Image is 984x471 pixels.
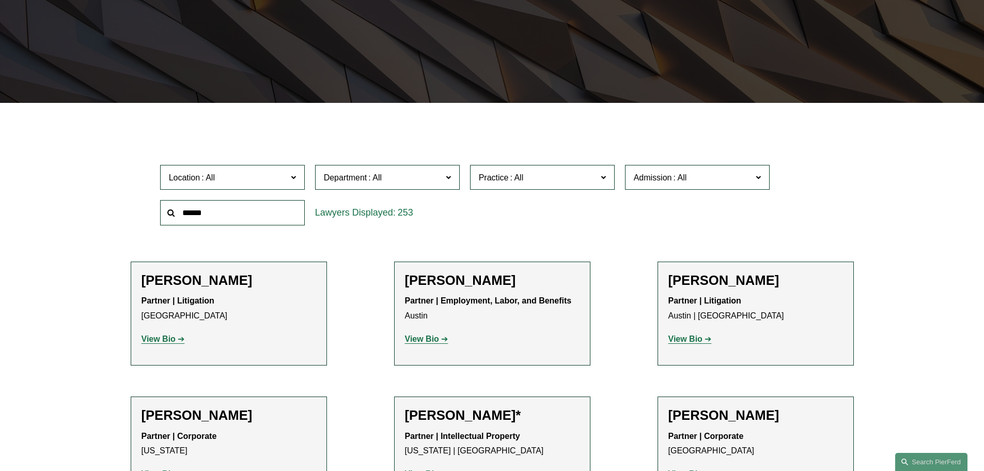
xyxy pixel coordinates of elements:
[895,453,967,471] a: Search this site
[142,407,316,423] h2: [PERSON_NAME]
[405,296,572,305] strong: Partner | Employment, Labor, and Benefits
[142,335,185,343] a: View Bio
[169,173,200,182] span: Location
[142,294,316,324] p: [GEOGRAPHIC_DATA]
[634,173,672,182] span: Admission
[405,429,580,459] p: [US_STATE] | [GEOGRAPHIC_DATA]
[142,272,316,288] h2: [PERSON_NAME]
[668,294,843,324] p: Austin | [GEOGRAPHIC_DATA]
[142,335,176,343] strong: View Bio
[398,207,413,218] span: 253
[405,294,580,324] p: Austin
[142,296,214,305] strong: Partner | Litigation
[479,173,509,182] span: Practice
[668,335,702,343] strong: View Bio
[142,432,217,440] strong: Partner | Corporate
[668,407,843,423] h2: [PERSON_NAME]
[668,429,843,459] p: [GEOGRAPHIC_DATA]
[405,407,580,423] h2: [PERSON_NAME]*
[405,335,448,343] a: View Bio
[668,335,712,343] a: View Bio
[668,296,741,305] strong: Partner | Litigation
[405,335,439,343] strong: View Bio
[405,432,520,440] strong: Partner | Intellectual Property
[324,173,367,182] span: Department
[668,272,843,288] h2: [PERSON_NAME]
[668,432,744,440] strong: Partner | Corporate
[405,272,580,288] h2: [PERSON_NAME]
[142,429,316,459] p: [US_STATE]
